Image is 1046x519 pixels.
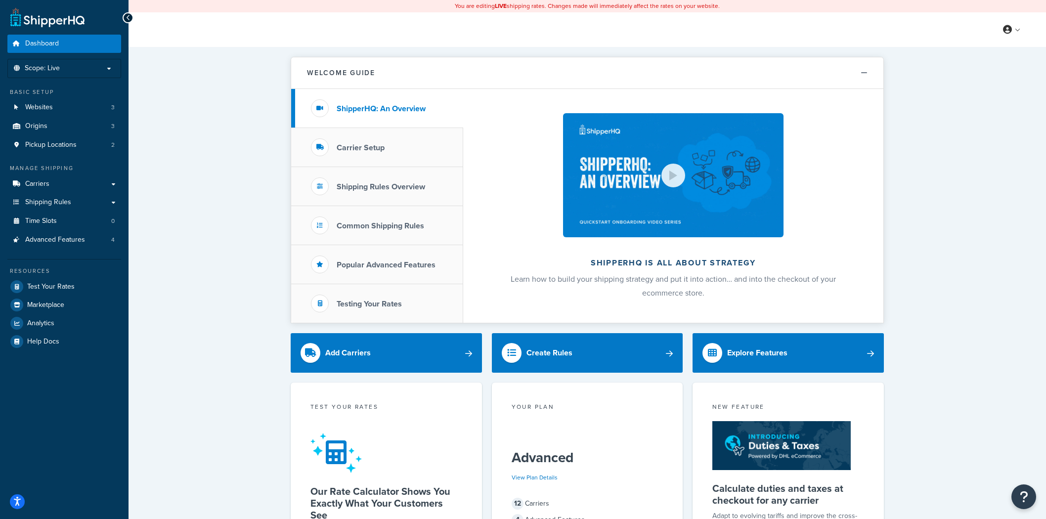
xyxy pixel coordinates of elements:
[7,333,121,350] a: Help Docs
[7,314,121,332] a: Analytics
[27,283,75,291] span: Test Your Rates
[337,300,402,308] h3: Testing Your Rates
[495,1,507,10] b: LIVE
[337,104,426,113] h3: ShipperHQ: An Overview
[7,267,121,275] div: Resources
[27,301,64,309] span: Marketplace
[310,402,462,414] div: Test your rates
[7,193,121,212] a: Shipping Rules
[27,338,59,346] span: Help Docs
[693,333,884,373] a: Explore Features
[111,236,115,244] span: 4
[25,198,71,207] span: Shipping Rules
[25,64,60,73] span: Scope: Live
[512,402,663,414] div: Your Plan
[111,141,115,149] span: 2
[489,259,857,267] h2: ShipperHQ is all about strategy
[25,141,77,149] span: Pickup Locations
[307,69,375,77] h2: Welcome Guide
[7,98,121,117] li: Websites
[7,296,121,314] a: Marketplace
[7,278,121,296] a: Test Your Rates
[337,221,424,230] h3: Common Shipping Rules
[291,333,482,373] a: Add Carriers
[25,217,57,225] span: Time Slots
[512,473,558,482] a: View Plan Details
[7,175,121,193] a: Carriers
[7,164,121,173] div: Manage Shipping
[7,231,121,249] a: Advanced Features4
[111,122,115,130] span: 3
[111,103,115,112] span: 3
[325,346,371,360] div: Add Carriers
[337,260,436,269] h3: Popular Advanced Features
[7,117,121,135] li: Origins
[7,98,121,117] a: Websites3
[526,346,572,360] div: Create Rules
[7,117,121,135] a: Origins3
[7,231,121,249] li: Advanced Features
[7,212,121,230] li: Time Slots
[727,346,787,360] div: Explore Features
[337,182,425,191] h3: Shipping Rules Overview
[25,103,53,112] span: Websites
[512,450,663,466] h5: Advanced
[563,113,784,237] img: ShipperHQ is all about strategy
[337,143,385,152] h3: Carrier Setup
[25,40,59,48] span: Dashboard
[7,88,121,96] div: Basic Setup
[7,136,121,154] a: Pickup Locations2
[712,402,864,414] div: New Feature
[512,498,523,510] span: 12
[492,333,683,373] a: Create Rules
[7,212,121,230] a: Time Slots0
[25,122,47,130] span: Origins
[512,497,663,511] div: Carriers
[1011,484,1036,509] button: Open Resource Center
[27,319,54,328] span: Analytics
[7,136,121,154] li: Pickup Locations
[25,236,85,244] span: Advanced Features
[291,57,883,89] button: Welcome Guide
[511,273,836,299] span: Learn how to build your shipping strategy and put it into action… and into the checkout of your e...
[712,482,864,506] h5: Calculate duties and taxes at checkout for any carrier
[25,180,49,188] span: Carriers
[7,35,121,53] a: Dashboard
[111,217,115,225] span: 0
